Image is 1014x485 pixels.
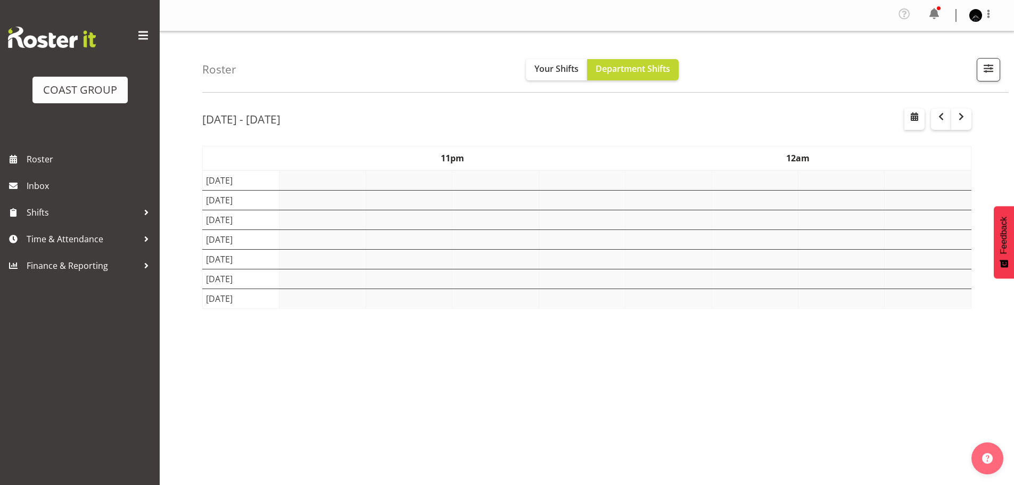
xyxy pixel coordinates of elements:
span: Your Shifts [534,63,579,75]
button: Department Shifts [587,59,679,80]
th: 11pm [279,146,625,171]
td: [DATE] [203,210,279,230]
span: Department Shifts [596,63,670,75]
td: [DATE] [203,230,279,250]
img: Rosterit website logo [8,27,96,48]
span: Roster [27,151,154,167]
td: [DATE] [203,170,279,191]
img: help-xxl-2.png [982,453,993,464]
button: Select a specific date within the roster. [904,109,925,130]
span: Finance & Reporting [27,258,138,274]
div: COAST GROUP [43,82,117,98]
button: Filter Shifts [977,58,1000,81]
span: Time & Attendance [27,231,138,247]
td: [DATE] [203,269,279,289]
th: 12am [625,146,971,171]
span: Inbox [27,178,154,194]
span: Shifts [27,204,138,220]
td: [DATE] [203,250,279,269]
td: [DATE] [203,289,279,309]
td: [DATE] [203,191,279,210]
h4: Roster [202,63,236,76]
button: Feedback - Show survey [994,206,1014,278]
button: Your Shifts [526,59,587,80]
span: Feedback [999,217,1009,254]
img: shaun-keutenius0ff793f61f4a2ef45f7a32347998d1b3.png [969,9,982,22]
h2: [DATE] - [DATE] [202,112,281,126]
